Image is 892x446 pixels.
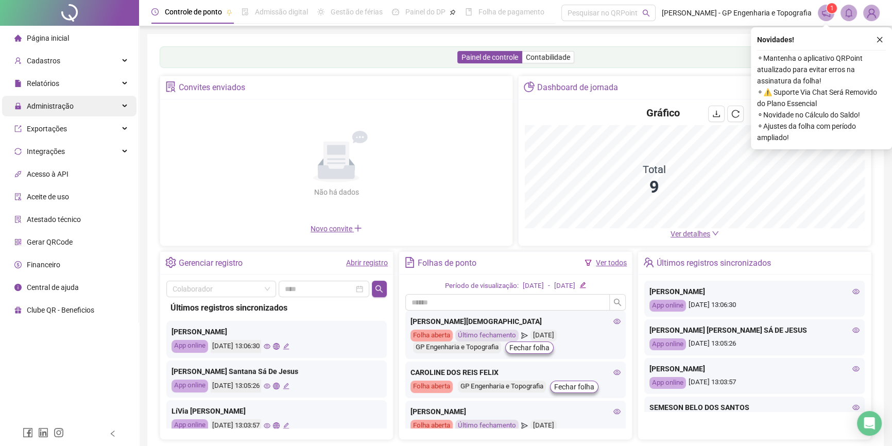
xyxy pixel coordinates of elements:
[523,281,544,291] div: [DATE]
[649,300,686,312] div: App online
[649,377,686,389] div: App online
[521,330,528,341] span: send
[346,259,388,267] a: Abrir registro
[14,80,22,87] span: file
[712,110,721,118] span: download
[27,34,69,42] span: Página inicial
[548,281,550,291] div: -
[649,286,860,297] div: [PERSON_NAME]
[27,238,73,246] span: Gerar QRCode
[857,411,882,436] div: Open Intercom Messenger
[211,340,261,353] div: [DATE] 13:06:30
[579,282,586,288] span: edit
[375,285,383,293] span: search
[242,8,249,15] span: file-done
[649,300,860,312] div: [DATE] 13:06:30
[852,404,860,411] span: eye
[530,330,557,341] div: [DATE]
[662,7,812,19] span: [PERSON_NAME] - GP Engenharia e Topografia
[109,430,116,437] span: left
[852,365,860,372] span: eye
[450,9,456,15] span: pushpin
[179,254,243,272] div: Gerenciar registro
[273,383,280,389] span: global
[657,254,771,272] div: Últimos registros sincronizados
[827,3,837,13] sup: 1
[821,8,831,18] span: notification
[418,254,476,272] div: Folhas de ponto
[283,343,289,350] span: edit
[14,102,22,110] span: lock
[404,257,415,268] span: file-text
[757,109,886,121] span: ⚬ Novidade no Cálculo do Saldo!
[27,102,74,110] span: Administração
[14,193,22,200] span: audit
[478,8,544,16] span: Folha de pagamento
[613,298,622,306] span: search
[27,215,81,224] span: Atestado técnico
[537,79,618,96] div: Dashboard de jornada
[649,377,860,389] div: [DATE] 13:03:57
[405,8,445,16] span: Painel do DP
[27,283,79,291] span: Central de ajuda
[524,81,535,92] span: pie-chart
[712,230,719,237] span: down
[596,259,627,267] a: Ver todos
[649,363,860,374] div: [PERSON_NAME]
[410,406,621,417] div: [PERSON_NAME]
[14,216,22,223] span: solution
[171,419,208,432] div: App online
[23,427,33,438] span: facebook
[649,402,860,413] div: SEMESON BELO DOS SANTOS
[171,380,208,392] div: App online
[151,8,159,15] span: clock-circle
[844,8,853,18] span: bell
[509,342,550,353] span: Fechar folha
[171,340,208,353] div: App online
[14,125,22,132] span: export
[54,427,64,438] span: instagram
[27,147,65,156] span: Integrações
[14,238,22,246] span: qrcode
[671,230,719,238] a: Ver detalhes down
[171,366,382,377] div: [PERSON_NAME] Santana Sá De Jesus
[264,383,270,389] span: eye
[14,170,22,178] span: api
[554,281,575,291] div: [DATE]
[410,367,621,378] div: CAROLINE DOS REIS FELIX
[410,330,453,341] div: Folha aberta
[413,341,501,353] div: GP Engenharia e Topografia
[354,224,362,232] span: plus
[331,8,383,16] span: Gestão de férias
[521,420,528,432] span: send
[255,8,308,16] span: Admissão digital
[211,380,261,392] div: [DATE] 13:05:26
[289,186,384,198] div: Não há dados
[455,330,519,341] div: Último fechamento
[445,281,519,291] div: Período de visualização:
[27,306,94,314] span: Clube QR - Beneficios
[311,225,362,233] span: Novo convite
[864,5,879,21] img: 78876
[27,125,67,133] span: Exportações
[642,9,650,17] span: search
[171,405,382,417] div: LíVia [PERSON_NAME]
[649,338,860,350] div: [DATE] 13:05:26
[526,53,570,61] span: Contabilidade
[613,318,621,325] span: eye
[757,87,886,109] span: ⚬ ⚠️ Suporte Via Chat Será Removido do Plano Essencial
[27,170,68,178] span: Acesso à API
[643,257,654,268] span: team
[27,193,69,201] span: Aceite de uso
[461,53,518,61] span: Painel de controle
[14,35,22,42] span: home
[585,259,592,266] span: filter
[264,343,270,350] span: eye
[550,381,598,393] button: Fechar folha
[317,8,324,15] span: sun
[757,121,886,143] span: ⚬ Ajustes da folha com período ampliado!
[273,343,280,350] span: global
[649,324,860,336] div: [PERSON_NAME] [PERSON_NAME] SÁ DE JESUS
[165,81,176,92] span: solution
[876,36,883,43] span: close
